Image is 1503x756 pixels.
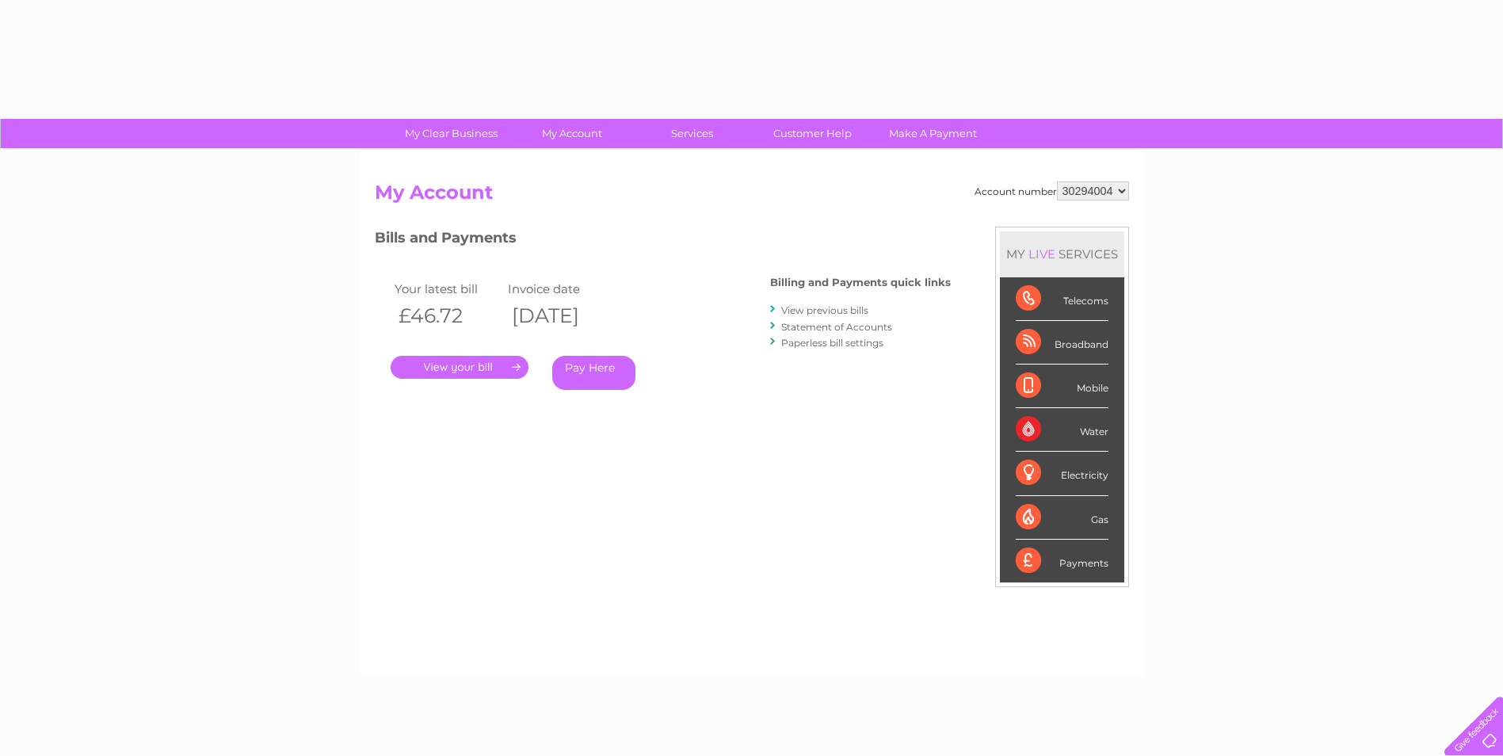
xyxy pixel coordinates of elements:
a: Pay Here [552,356,635,390]
div: Electricity [1016,452,1108,495]
td: Invoice date [504,278,618,300]
div: Broadband [1016,321,1108,365]
a: Paperless bill settings [781,337,883,349]
a: Make A Payment [868,119,998,148]
h4: Billing and Payments quick links [770,277,951,288]
a: Customer Help [747,119,878,148]
a: Statement of Accounts [781,321,892,333]
a: View previous bills [781,304,868,316]
div: Water [1016,408,1108,452]
a: . [391,356,528,379]
h3: Bills and Payments [375,227,951,254]
div: Telecoms [1016,277,1108,321]
h2: My Account [375,181,1129,212]
div: MY SERVICES [1000,231,1124,277]
a: My Account [506,119,637,148]
a: My Clear Business [386,119,517,148]
div: Payments [1016,540,1108,582]
td: Your latest bill [391,278,505,300]
div: Account number [975,181,1129,200]
div: Mobile [1016,365,1108,408]
th: £46.72 [391,300,505,332]
div: LIVE [1025,246,1059,262]
th: [DATE] [504,300,618,332]
div: Gas [1016,496,1108,540]
a: Services [627,119,757,148]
